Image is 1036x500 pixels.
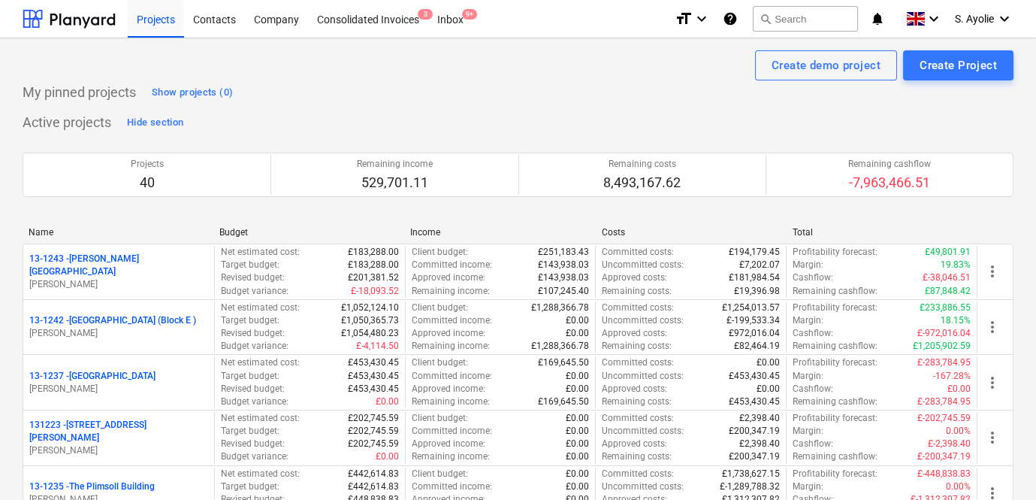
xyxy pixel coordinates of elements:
p: Remaining costs [603,158,681,171]
button: Hide section [123,111,187,135]
p: Margin : [793,259,823,271]
p: Committed income : [412,370,492,383]
p: Profitability forecast : [793,246,877,259]
p: Remaining income : [412,395,490,408]
p: Approved income : [412,271,485,284]
p: Budget variance : [221,340,288,353]
p: Remaining costs : [602,285,672,298]
span: 9+ [462,9,477,20]
i: Knowledge base [723,10,738,28]
p: Budget variance : [221,450,288,463]
p: Cashflow : [793,383,833,395]
p: Committed income : [412,425,492,438]
p: Remaining income : [412,450,490,463]
p: Committed income : [412,259,492,271]
p: £2,398.40 [739,438,780,450]
i: notifications [870,10,885,28]
p: Budget variance : [221,285,288,298]
p: £87,848.42 [925,285,971,298]
p: £49,801.91 [925,246,971,259]
p: Target budget : [221,480,279,493]
p: £1,288,366.78 [531,340,589,353]
p: Profitability forecast : [793,302,877,314]
p: Cashflow : [793,438,833,450]
p: £0.00 [376,450,399,463]
p: Remaining cashflow [848,158,931,171]
p: £202,745.59 [348,438,399,450]
p: Uncommitted costs : [602,259,684,271]
p: [PERSON_NAME] [29,444,208,457]
p: 529,701.11 [357,174,433,192]
p: 13-1237 - [GEOGRAPHIC_DATA] [29,370,156,383]
p: Approved costs : [602,271,667,284]
p: £0.00 [947,383,971,395]
p: Target budget : [221,370,279,383]
p: Target budget : [221,259,279,271]
p: £19,396.98 [734,285,780,298]
p: -7,963,466.51 [848,174,931,192]
p: £-4,114.50 [356,340,399,353]
p: £0.00 [566,370,589,383]
span: more_vert [983,374,1001,392]
p: Net estimated cost : [221,356,300,369]
div: Create demo project [772,56,880,75]
div: Hide section [127,114,183,132]
p: Revised budget : [221,327,285,340]
p: £143,938.03 [538,259,589,271]
p: Net estimated cost : [221,412,300,425]
p: Client budget : [412,468,468,480]
span: search [760,13,772,25]
p: Client budget : [412,356,468,369]
p: Committed income : [412,480,492,493]
p: £972,016.04 [729,327,780,340]
p: Committed costs : [602,468,674,480]
p: 8,493,167.62 [603,174,681,192]
p: -167.28% [933,370,971,383]
p: 131223 - [STREET_ADDRESS][PERSON_NAME] [29,419,208,444]
p: £453,430.45 [729,395,780,408]
p: Committed income : [412,314,492,327]
span: 3 [418,9,433,20]
div: Name [29,227,207,238]
p: Net estimated cost : [221,468,300,480]
p: Remaining income : [412,285,490,298]
p: £-200,347.19 [917,450,971,463]
p: £194,179.45 [729,246,780,259]
p: £143,938.03 [538,271,589,284]
p: Committed costs : [602,412,674,425]
p: Committed costs : [602,246,674,259]
p: £200,347.19 [729,450,780,463]
p: 13-1242 - [GEOGRAPHIC_DATA] (Block E ) [29,314,196,327]
i: keyboard_arrow_down [693,10,711,28]
p: Client budget : [412,412,468,425]
p: Margin : [793,425,823,438]
p: £107,245.40 [538,285,589,298]
p: £442,614.83 [348,468,399,480]
i: format_size [675,10,693,28]
p: Committed costs : [602,356,674,369]
p: £82,464.19 [734,340,780,353]
p: Profitability forecast : [793,356,877,369]
p: Cashflow : [793,327,833,340]
p: Remaining income [357,158,433,171]
div: Show projects (0) [152,84,233,102]
div: Income [410,227,589,238]
i: keyboard_arrow_down [925,10,943,28]
p: Remaining costs : [602,395,672,408]
div: Budget [219,227,398,238]
p: £-972,016.04 [917,327,971,340]
p: £0.00 [757,383,780,395]
p: Margin : [793,314,823,327]
p: £1,054,480.23 [341,327,399,340]
p: £0.00 [757,356,780,369]
p: Client budget : [412,302,468,314]
p: Uncommitted costs : [602,480,684,493]
span: more_vert [983,262,1001,280]
p: £-2,398.40 [928,438,971,450]
p: Approved costs : [602,438,667,450]
div: 13-1243 -[PERSON_NAME][GEOGRAPHIC_DATA][PERSON_NAME] [29,253,208,291]
p: £0.00 [566,450,589,463]
span: S. Ayolie [955,13,994,25]
p: £-202,745.59 [917,412,971,425]
p: £453,430.45 [348,370,399,383]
